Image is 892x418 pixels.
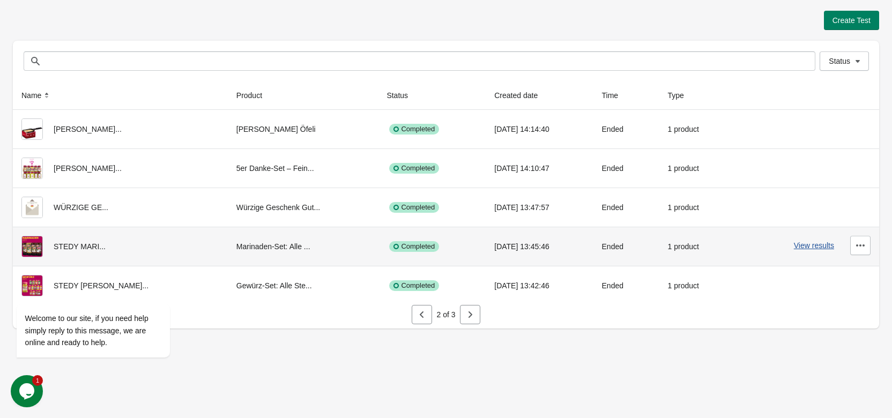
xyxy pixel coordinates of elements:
[11,375,45,407] iframe: chat widget
[668,197,723,218] div: 1 product
[602,236,651,257] div: Ended
[494,236,584,257] div: [DATE] 13:45:46
[494,275,584,296] div: [DATE] 13:42:46
[668,275,723,296] div: 1 product
[664,86,699,105] button: Type
[232,86,277,105] button: Product
[494,197,584,218] div: [DATE] 13:47:57
[21,197,219,218] div: WÜRZIGE GE...
[389,280,439,291] div: Completed
[829,57,850,65] span: Status
[236,236,370,257] div: Marinaden-Set: Alle ...
[236,275,370,296] div: Gewürz-Set: Alle Ste...
[389,163,439,174] div: Completed
[21,236,219,257] div: STEDY MARI...
[668,236,723,257] div: 1 product
[668,118,723,140] div: 1 product
[436,310,455,319] span: 2 of 3
[389,241,439,252] div: Completed
[11,243,204,370] iframe: chat widget
[602,118,651,140] div: Ended
[389,202,439,213] div: Completed
[602,197,651,218] div: Ended
[602,275,651,296] div: Ended
[668,158,723,179] div: 1 product
[832,16,871,25] span: Create Test
[236,158,370,179] div: 5er Danke-Set – Fein...
[382,86,423,105] button: Status
[21,118,219,140] div: [PERSON_NAME]...
[824,11,879,30] button: Create Test
[236,197,370,218] div: Würzige Geschenk Gut...
[598,86,634,105] button: Time
[236,118,370,140] div: [PERSON_NAME] Öfeli
[389,124,439,135] div: Completed
[494,158,584,179] div: [DATE] 14:10:47
[21,158,219,179] div: [PERSON_NAME]...
[490,86,553,105] button: Created date
[602,158,651,179] div: Ended
[794,241,834,250] button: View results
[820,51,869,71] button: Status
[17,86,56,105] button: Name
[494,118,584,140] div: [DATE] 14:14:40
